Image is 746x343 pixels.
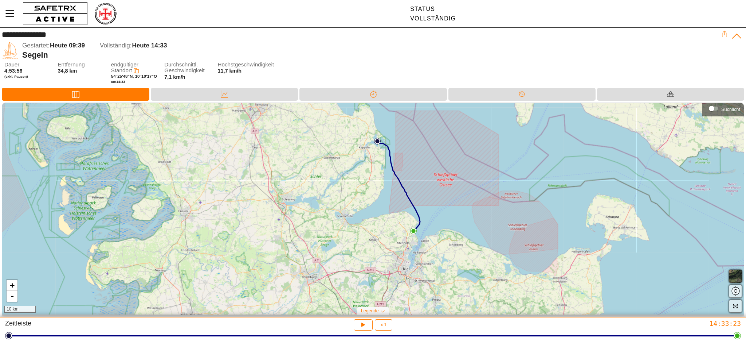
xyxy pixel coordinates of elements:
[2,42,19,59] img: SAILING.svg
[7,280,17,291] a: Vergrößern
[151,88,298,101] div: Daten
[7,291,17,302] a: Herauszoomen
[10,292,15,301] font: -
[2,88,149,101] div: Karte
[22,50,48,59] font: Segeln
[164,61,205,74] font: Durchschnittl. Geschwindigkeit
[111,80,116,84] font: um
[100,42,131,49] font: Vollständig:
[5,320,31,327] font: Zeitleiste
[448,88,596,101] div: Zeitleiste
[94,2,117,26] img: RescueLogo.png
[58,68,77,74] font: 34,8 km
[4,74,28,78] font: (exkl. Pausen)
[22,42,50,49] font: Gestartet:
[299,88,447,101] div: Trennung
[709,320,741,327] font: 14:33:23
[116,80,125,84] font: 14:33
[50,42,85,49] font: Heute 09:39
[597,88,744,101] div: Ausrüstung
[381,322,386,327] font: x 1
[4,68,23,74] font: 4:53:56
[667,90,674,98] img: Equipment_Black.svg
[410,15,456,22] font: Vollständig
[410,6,435,12] font: Status
[375,319,392,331] button: x 1
[721,107,740,112] font: Suchlicht
[410,228,417,234] img: PathEnd.svg
[4,61,19,68] font: Dauer
[111,61,138,74] font: endgültiger Standort
[164,74,185,80] font: 7,1 km/h
[218,61,274,68] font: Höchstgeschwindigkeit
[10,281,15,290] font: +
[218,68,242,74] font: 11,7 km/h
[706,103,740,114] div: Suchlicht
[7,307,19,312] font: 10 km
[374,138,381,144] img: PathStart.svg
[111,74,157,78] font: 54°25'48"N, 10°10'17"O
[132,42,167,49] font: Heute 14:33
[58,61,85,68] font: Entfernung
[361,308,379,313] font: Legende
